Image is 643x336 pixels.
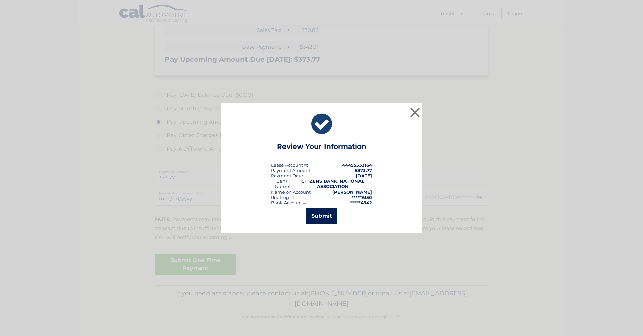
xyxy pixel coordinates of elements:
h3: Review Your Information [277,142,366,154]
div: Payment Amount: [271,168,311,173]
div: Name on Account: [271,189,312,195]
div: : [271,173,304,178]
strong: [PERSON_NAME] [332,189,372,195]
button: × [408,106,422,119]
span: [DATE] [356,173,372,178]
button: Submit [306,208,337,224]
div: Routing #: [271,195,294,200]
div: Bank Account #: [271,200,307,205]
strong: 44455533164 [342,162,372,168]
span: Payment Date [271,173,303,178]
div: Bank Name: [271,178,294,189]
div: Lease Account #: [271,162,308,168]
strong: CITIZENS BANK, NATIONAL ASSOCIATION [301,178,364,189]
span: $373.77 [355,168,372,173]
